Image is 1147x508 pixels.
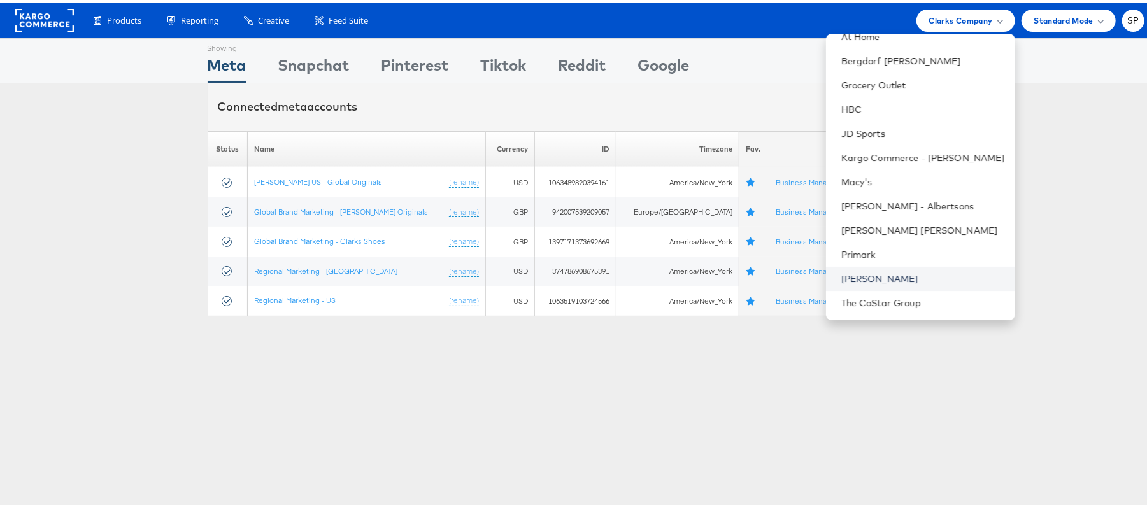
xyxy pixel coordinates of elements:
a: Grocery Outlet [841,76,1005,89]
a: [PERSON_NAME] - Albertsons [841,197,1005,210]
div: Showing [208,36,246,52]
span: Products [107,12,141,24]
th: Status [208,129,248,165]
td: 374786908675391 [534,254,616,284]
a: (rename) [449,293,479,304]
div: Snapchat [278,52,350,80]
a: (rename) [449,234,479,244]
a: Business Manager [776,293,845,303]
span: Reporting [181,12,218,24]
a: At Home [841,28,1005,41]
a: Macy's [841,173,1005,186]
div: Connected accounts [218,96,358,113]
div: Google [638,52,690,80]
a: Business Manager [776,234,845,244]
a: (rename) [449,174,479,185]
span: SP [1127,14,1139,22]
span: Clarks Company [929,11,993,25]
td: America/New_York [616,254,739,284]
a: Kargo Commerce - [PERSON_NAME] [841,149,1005,162]
td: America/New_York [616,224,739,254]
div: Meta [208,52,246,80]
th: Timezone [616,129,739,165]
a: The CoStar Group [841,294,1005,307]
a: Regional Marketing - [GEOGRAPHIC_DATA] [254,264,397,273]
a: Business Manager [776,175,845,185]
a: HBC [841,101,1005,113]
td: USD [485,165,534,195]
td: 942007539209057 [534,195,616,225]
a: Bergdorf [PERSON_NAME] [841,52,1005,65]
div: Pinterest [381,52,449,80]
td: 1063489820394161 [534,165,616,195]
a: [PERSON_NAME] [841,270,1005,283]
td: 1397171373692669 [534,224,616,254]
a: [PERSON_NAME] US - Global Originals [254,174,382,184]
a: Regional Marketing - US [254,293,336,302]
td: GBP [485,195,534,225]
th: Currency [485,129,534,165]
a: Primark [841,246,1005,258]
td: USD [485,254,534,284]
div: Tiktok [481,52,527,80]
span: Standard Mode [1034,11,1094,25]
a: (rename) [449,264,479,274]
td: 1063519103724566 [534,284,616,314]
td: America/New_York [616,165,739,195]
td: GBP [485,224,534,254]
a: [PERSON_NAME] [PERSON_NAME] [841,222,1005,234]
a: Global Brand Marketing - [PERSON_NAME] Originals [254,204,428,214]
a: (rename) [449,204,479,215]
span: meta [278,97,308,111]
td: USD [485,284,534,314]
span: Feed Suite [329,12,368,24]
span: Creative [258,12,289,24]
td: Europe/[GEOGRAPHIC_DATA] [616,195,739,225]
th: Name [248,129,486,165]
div: Reddit [559,52,606,80]
a: Business Manager [776,264,845,273]
td: America/New_York [616,284,739,314]
a: Global Brand Marketing - Clarks Shoes [254,234,385,243]
a: Business Manager [776,204,845,214]
a: JD Sports [841,125,1005,138]
th: ID [534,129,616,165]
